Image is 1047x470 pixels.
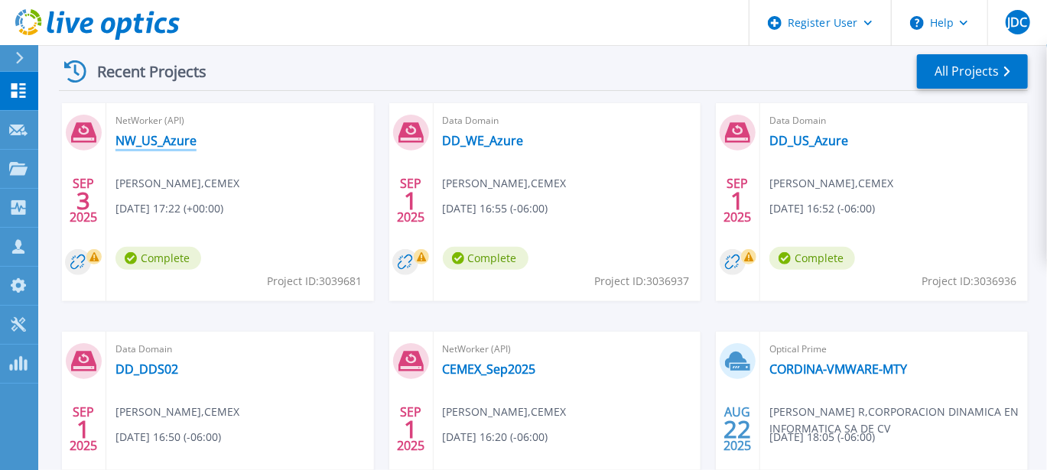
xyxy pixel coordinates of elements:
[396,173,425,229] div: SEP 2025
[594,273,689,290] span: Project ID: 3036937
[769,200,875,217] span: [DATE] 16:52 (-06:00)
[769,361,907,377] a: CORDINA-VMWARE-MTY
[769,133,848,148] a: DD_US_Azure
[443,247,528,270] span: Complete
[69,401,98,457] div: SEP 2025
[443,404,567,420] span: [PERSON_NAME] , CEMEX
[115,133,197,148] a: NW_US_Azure
[69,173,98,229] div: SEP 2025
[115,112,365,129] span: NetWorker (API)
[115,361,178,377] a: DD_DDS02
[443,112,692,129] span: Data Domain
[115,341,365,358] span: Data Domain
[769,247,855,270] span: Complete
[1007,16,1027,28] span: JDC
[443,361,536,377] a: CEMEX_Sep2025
[724,423,752,436] span: 22
[115,247,201,270] span: Complete
[723,173,753,229] div: SEP 2025
[769,429,875,446] span: [DATE] 18:05 (-06:00)
[723,401,753,457] div: AUG 2025
[443,133,524,148] a: DD_WE_Azure
[769,341,1019,358] span: Optical Prime
[76,423,90,436] span: 1
[769,112,1019,129] span: Data Domain
[917,54,1028,89] a: All Projects
[443,429,548,446] span: [DATE] 16:20 (-06:00)
[443,341,692,358] span: NetWorker (API)
[769,175,893,192] span: [PERSON_NAME] , CEMEX
[769,404,1028,437] span: [PERSON_NAME] R , CORPORACION DINAMICA EN INFORMATICA SA DE CV
[268,273,363,290] span: Project ID: 3039681
[76,194,90,207] span: 3
[59,53,227,90] div: Recent Projects
[731,194,745,207] span: 1
[396,401,425,457] div: SEP 2025
[404,423,418,436] span: 1
[115,200,223,217] span: [DATE] 17:22 (+00:00)
[443,200,548,217] span: [DATE] 16:55 (-06:00)
[115,404,239,420] span: [PERSON_NAME] , CEMEX
[115,429,221,446] span: [DATE] 16:50 (-06:00)
[443,175,567,192] span: [PERSON_NAME] , CEMEX
[404,194,418,207] span: 1
[922,273,1016,290] span: Project ID: 3036936
[115,175,239,192] span: [PERSON_NAME] , CEMEX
